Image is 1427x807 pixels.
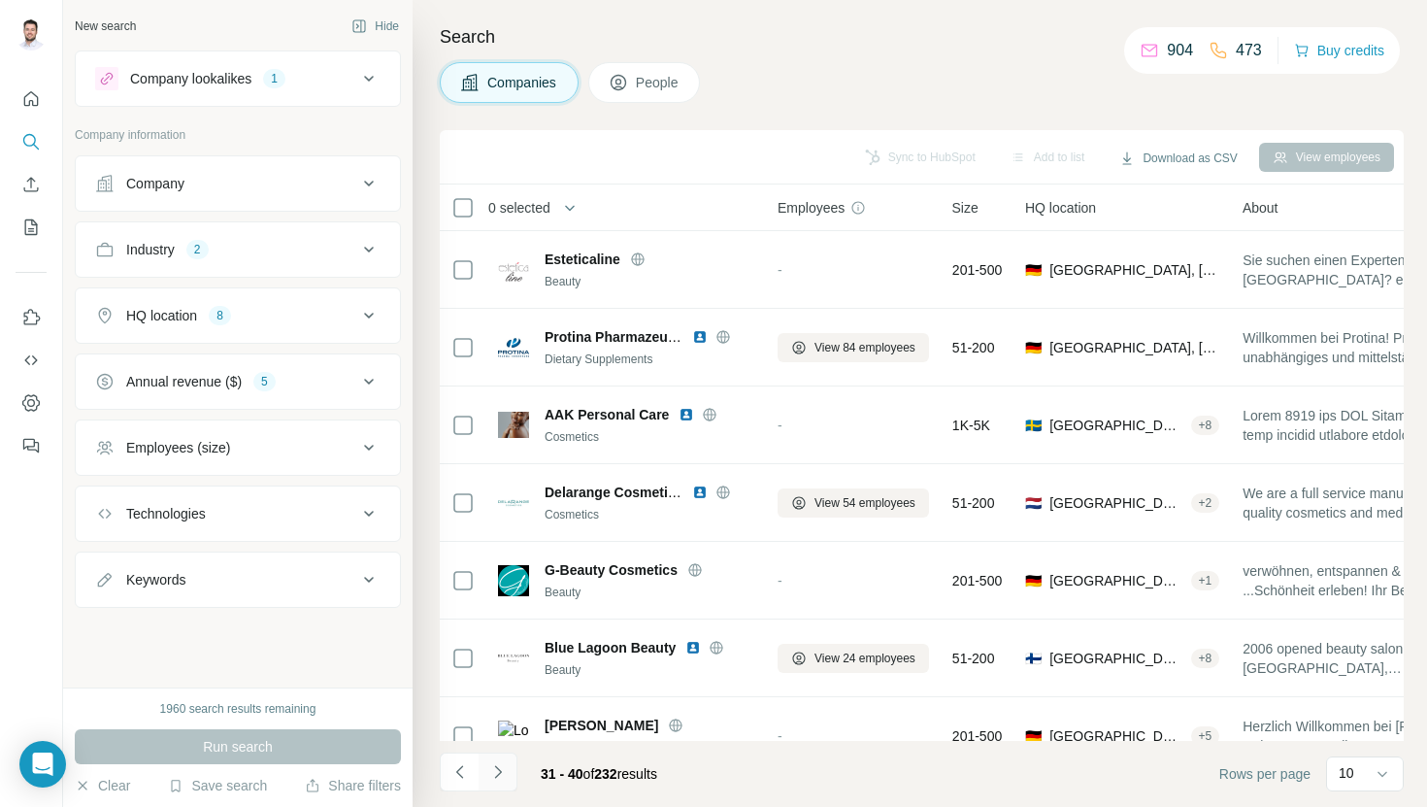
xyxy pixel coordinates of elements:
div: + 8 [1191,417,1220,434]
div: Beauty [545,273,754,290]
span: 201-500 [952,571,1002,590]
span: About [1243,198,1278,218]
img: Logo of Esteticaline [498,254,529,286]
span: [GEOGRAPHIC_DATA] [1049,571,1182,590]
button: View 24 employees [778,644,929,673]
div: + 8 [1191,650,1220,667]
p: 10 [1339,763,1354,783]
span: 51-200 [952,649,995,668]
button: Save search [168,776,267,795]
span: [GEOGRAPHIC_DATA], [GEOGRAPHIC_DATA] [1049,338,1219,357]
span: Rows per page [1219,764,1311,784]
img: Avatar [16,19,47,50]
div: Cosmetics [545,506,754,523]
div: Company [126,174,184,193]
span: [GEOGRAPHIC_DATA] [1049,726,1182,746]
span: Size [952,198,979,218]
div: Open Intercom Messenger [19,741,66,788]
div: Dietary Supplements [545,351,754,368]
p: Company information [75,126,401,144]
div: 2 [186,241,209,258]
div: New search [75,17,136,35]
span: of [583,766,595,782]
button: Share filters [305,776,401,795]
p: 473 [1236,39,1262,62]
img: Logo of AAK Personal Care [498,412,529,439]
span: [GEOGRAPHIC_DATA], [GEOGRAPHIC_DATA] [1049,416,1182,435]
button: Clear [75,776,130,795]
button: Download as CSV [1106,144,1250,173]
div: Cosmetics [545,428,754,446]
span: - [778,573,782,588]
span: results [541,766,657,782]
span: 0 selected [488,198,550,218]
button: Navigate to previous page [440,753,479,791]
span: [GEOGRAPHIC_DATA], [GEOGRAPHIC_DATA] [1049,649,1182,668]
div: HQ location [126,306,197,325]
span: [GEOGRAPHIC_DATA], [GEOGRAPHIC_DATA] [1049,493,1182,513]
span: - [778,418,782,433]
button: Navigate to next page [479,753,517,791]
button: Industry2 [76,226,400,273]
span: 🇩🇪 [1025,726,1042,746]
button: View 54 employees [778,488,929,518]
span: Delarange Cosmetics BV [545,485,706,500]
img: Logo of Blue Lagoon Beauty [498,643,529,674]
div: + 2 [1191,494,1220,512]
div: + 5 [1191,727,1220,745]
button: Buy credits [1294,37,1384,64]
img: Logo of Protina Pharmazeutische GmbH [498,332,529,363]
div: + 1 [1191,572,1220,589]
button: View 84 employees [778,333,929,362]
button: Company [76,160,400,207]
span: Employees [778,198,845,218]
button: Feedback [16,428,47,463]
div: 5 [253,373,276,390]
button: Use Surfe on LinkedIn [16,300,47,335]
div: Annual revenue ($) [126,372,242,391]
span: 31 - 40 [541,766,583,782]
span: 232 [594,766,616,782]
div: Beauty [545,661,754,679]
img: LinkedIn logo [685,640,701,656]
span: 🇩🇪 [1025,338,1042,357]
h4: Search [440,23,1404,50]
img: LinkedIn logo [679,407,694,422]
img: Logo of G-Beauty Cosmetics [498,565,529,596]
span: View 84 employees [814,339,915,356]
p: 904 [1167,39,1193,62]
span: 🇳🇱 [1025,493,1042,513]
span: 🇩🇪 [1025,571,1042,590]
img: Logo of Delarange Cosmetics BV [498,488,529,519]
div: 1960 search results remaining [160,700,316,718]
div: Keywords [126,570,185,589]
span: [PERSON_NAME] [545,716,658,735]
span: View 54 employees [814,494,915,512]
div: 8 [209,307,231,324]
span: People [636,73,680,92]
span: AAK Personal Care [545,405,669,424]
span: HQ location [1025,198,1096,218]
button: Use Surfe API [16,343,47,378]
button: Technologies [76,490,400,537]
span: 1K-5K [952,416,990,435]
span: G-Beauty Cosmetics [545,560,678,580]
span: View 24 employees [814,650,915,667]
div: Industry [126,240,175,259]
button: Hide [338,12,413,41]
span: - [778,262,782,278]
span: Blue Lagoon Beauty [545,638,676,657]
button: Company lookalikes1 [76,55,400,102]
div: Employees (size) [126,438,230,457]
span: 201-500 [952,726,1002,746]
img: Logo of Elena Stoll [498,721,529,752]
img: LinkedIn logo [692,329,708,345]
button: Keywords [76,556,400,603]
span: 🇫🇮 [1025,649,1042,668]
span: 🇩🇪 [1025,260,1042,280]
button: HQ location8 [76,292,400,339]
div: Beauty [545,739,754,757]
img: LinkedIn logo [692,485,708,500]
span: 201-500 [952,260,1002,280]
button: Search [16,124,47,159]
